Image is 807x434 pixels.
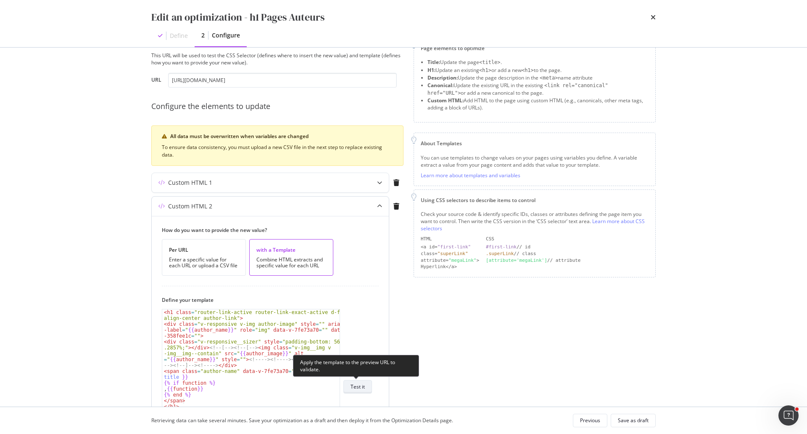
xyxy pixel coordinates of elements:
div: Previous [580,417,600,424]
strong: Custom HTML: [427,97,464,104]
div: You can use templates to change values on your pages using variables you define. A variable extra... [421,154,649,168]
strong: Title: [427,59,440,66]
div: Hyperlink</a> [421,264,479,270]
div: // attribute [486,257,649,264]
div: Combine HTML extracts and specific value for each URL [256,257,326,269]
div: .superLink [486,251,514,256]
div: Apply the template to the preview URL to validate. [293,355,419,377]
div: Check your source code & identify specific IDs, classes or attributes defining the page item you ... [421,210,649,232]
div: Configure the elements to update [151,101,403,112]
button: Previous [573,414,607,427]
button: Test it [343,380,372,394]
div: "first-link" [438,244,471,250]
div: Retrieving data can take several minutes. Save your optimization as a draft and then deploy it fr... [151,417,453,424]
div: Custom HTML 1 [168,178,212,187]
div: <a id= [421,244,479,250]
li: Update the page description in the name attribute [427,74,649,82]
div: Edit an optimization - h1 Pages Auteurs [151,10,324,24]
label: URL [151,76,161,85]
div: warning banner [151,125,403,166]
div: CSS [486,236,649,242]
input: https://www.example.com [168,73,397,88]
div: Using CSS selectors to describe items to control [421,197,649,204]
div: times [651,10,656,24]
div: About Templates [421,140,649,147]
span: <meta> [540,75,558,81]
li: Update the page . [427,59,649,66]
div: 2 [201,31,205,40]
div: class= [421,250,479,257]
iframe: Intercom live chat [778,405,799,426]
div: Custom HTML 2 [168,202,212,210]
div: #first-link [486,244,517,250]
span: <link rel="canonical" href="URL"> [427,83,608,96]
div: Test it [351,383,365,390]
div: To ensure data consistency, you must upload a new CSV file in the next step to replace existing d... [162,144,393,159]
span: <h1> [479,67,491,73]
div: All data must be overwritten when variables are changed [170,133,393,140]
div: attribute= > [421,257,479,264]
div: with a Template [256,246,326,253]
div: Enter a specific value for each URL or upload a CSV file [169,257,239,269]
div: Configure [212,31,240,40]
div: [attribute='megaLink'] [486,258,547,263]
div: This URL will be used to test the CSS Selector (defines where to insert the new value) and templa... [151,52,403,66]
div: Save as draft [618,417,649,424]
div: // class [486,250,649,257]
button: Save as draft [611,414,656,427]
strong: H1: [427,67,435,74]
label: How do you want to provide the new value? [162,226,372,234]
div: Page elements to optimize [421,45,649,52]
a: Learn more about CSS selectors [421,218,645,232]
div: HTML [421,236,479,242]
a: Learn more about templates and variables [421,172,520,179]
span: <h1> [522,67,534,73]
div: "superLink" [438,251,468,256]
li: Update an existing or add a new to the page. [427,67,649,74]
span: <title> [479,59,501,65]
li: Update the existing URL in the existing or add a new canonical to the page. [427,82,649,97]
strong: Description: [427,74,458,81]
div: Define [170,32,188,40]
strong: Canonical: [427,82,454,89]
div: Per URL [169,246,239,253]
div: // id [486,244,649,250]
li: Add HTML to the page using custom HTML (e.g., canonicals, other meta tags, adding a block of URLs). [427,97,649,111]
label: Define your template [162,296,372,304]
div: "megaLink" [448,258,476,263]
